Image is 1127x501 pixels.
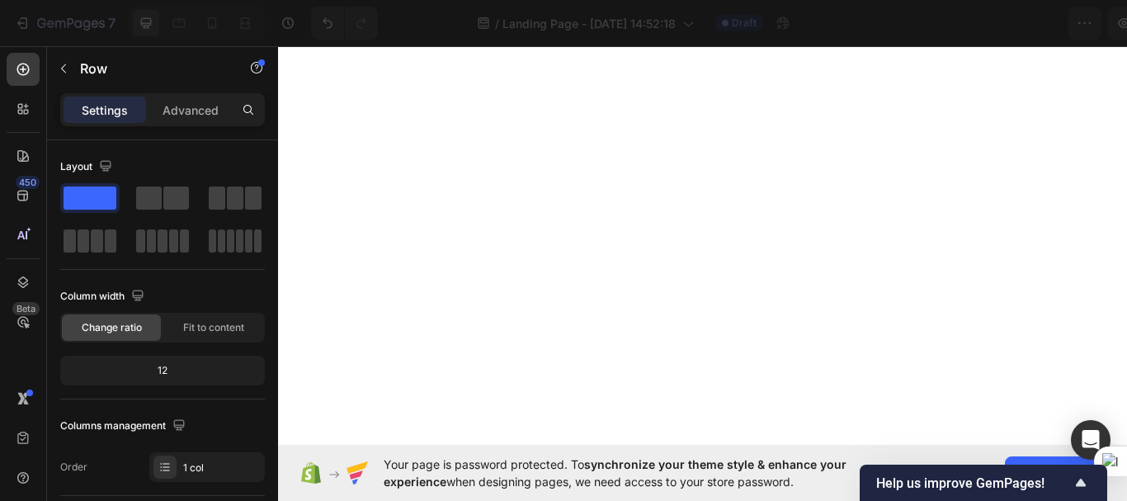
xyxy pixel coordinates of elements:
span: Draft [732,16,757,31]
div: 450 [16,176,40,189]
button: Allow access [1005,456,1107,489]
iframe: Design area [278,42,1127,449]
div: Layout [60,156,116,178]
button: Save [956,7,1011,40]
span: Fit to content [183,320,244,335]
button: Publish [1017,7,1087,40]
p: Advanced [163,102,219,119]
button: Show survey - Help us improve GemPages! [876,473,1091,493]
p: Settings [82,102,128,119]
div: Open Intercom Messenger [1071,420,1110,460]
span: / [495,15,499,32]
span: Help us improve GemPages! [876,475,1071,491]
div: Undo/Redo [311,7,378,40]
div: 1 col [183,461,261,475]
div: Order [60,460,87,475]
p: 7 [108,13,116,33]
div: Beta [12,302,40,315]
div: Publish [1031,15,1073,32]
span: Your page is password protected. To when designing pages, we need access to your store password. [384,456,911,490]
div: 12 [64,359,262,382]
div: Column width [60,286,148,308]
div: Columns management [60,415,189,437]
span: synchronize your theme style & enhance your experience [384,457,846,489]
span: Save [970,17,997,31]
span: Change ratio [82,320,142,335]
button: 7 [7,7,123,40]
span: Landing Page - [DATE] 14:52:18 [502,15,676,32]
p: Row [80,59,220,78]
